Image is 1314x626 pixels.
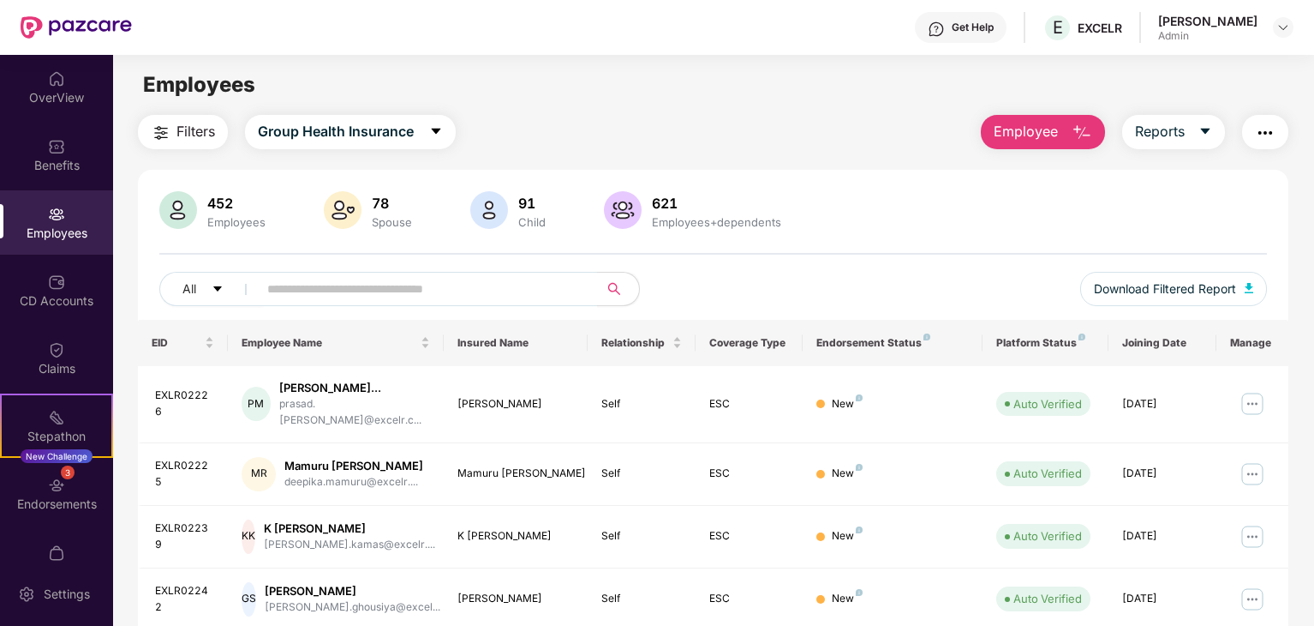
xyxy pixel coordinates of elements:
[155,388,214,420] div: EXLR02226
[832,528,863,545] div: New
[648,195,785,212] div: 621
[648,215,785,229] div: Employees+dependents
[242,520,255,554] div: KK
[1078,20,1122,36] div: EXCELR
[138,320,228,366] th: EID
[597,282,630,296] span: search
[1013,395,1082,412] div: Auto Verified
[1158,29,1257,43] div: Admin
[1078,334,1085,340] img: svg+xml;base64,PHN2ZyB4bWxucz0iaHR0cDovL3d3dy53My5vcmcvMjAwMC9zdmciIHdpZHRoPSI4IiBoZWlnaHQ9IjgiIH...
[601,528,682,545] div: Self
[1122,591,1203,607] div: [DATE]
[1255,123,1275,143] img: svg+xml;base64,PHN2ZyB4bWxucz0iaHR0cDovL3d3dy53My5vcmcvMjAwMC9zdmciIHdpZHRoPSIyNCIgaGVpZ2h0PSIyNC...
[515,195,549,212] div: 91
[1080,272,1267,306] button: Download Filtered Report
[228,320,444,366] th: Employee Name
[1122,528,1203,545] div: [DATE]
[1013,590,1082,607] div: Auto Verified
[470,191,508,229] img: svg+xml;base64,PHN2ZyB4bWxucz0iaHR0cDovL3d3dy53My5vcmcvMjAwMC9zdmciIHhtbG5zOnhsaW5rPSJodHRwOi8vd3...
[996,336,1095,350] div: Platform Status
[264,521,435,537] div: K [PERSON_NAME]
[429,124,443,140] span: caret-down
[21,449,93,463] div: New Challenge
[832,396,863,412] div: New
[457,591,574,607] div: [PERSON_NAME]
[212,283,224,297] span: caret-down
[2,428,111,445] div: Stepathon
[48,70,65,87] img: svg+xml;base64,PHN2ZyBpZD0iSG9tZSIgeG1sbnM9Imh0dHA6Ly93d3cudzMub3JnLzIwMDAvc3ZnIiB3aWR0aD0iMjAiIG...
[368,195,415,212] div: 78
[279,380,430,396] div: [PERSON_NAME]...
[1135,121,1185,142] span: Reports
[1239,586,1266,613] img: manageButton
[155,521,214,553] div: EXLR02239
[258,121,414,142] span: Group Health Insurance
[48,409,65,426] img: svg+xml;base64,PHN2ZyB4bWxucz0iaHR0cDovL3d3dy53My5vcmcvMjAwMC9zdmciIHdpZHRoPSIyMSIgaGVpZ2h0PSIyMC...
[696,320,803,366] th: Coverage Type
[182,280,196,298] span: All
[264,537,435,553] div: [PERSON_NAME].kamas@excelr....
[1122,396,1203,412] div: [DATE]
[832,466,863,482] div: New
[143,72,255,97] span: Employees
[588,320,696,366] th: Relationship
[61,466,75,479] div: 3
[242,387,271,421] div: PM
[284,458,423,474] div: Mamuru [PERSON_NAME]
[176,121,215,142] span: Filters
[204,195,269,212] div: 452
[1072,123,1092,143] img: svg+xml;base64,PHN2ZyB4bWxucz0iaHR0cDovL3d3dy53My5vcmcvMjAwMC9zdmciIHhtbG5zOnhsaW5rPSJodHRwOi8vd3...
[709,591,790,607] div: ESC
[204,215,269,229] div: Employees
[284,474,423,491] div: deepika.mamuru@excelr....
[1198,124,1212,140] span: caret-down
[601,396,682,412] div: Self
[709,466,790,482] div: ESC
[48,341,65,358] img: svg+xml;base64,PHN2ZyBpZD0iQ2xhaW0iIHhtbG5zPSJodHRwOi8vd3d3LnczLm9yZy8yMDAwL3N2ZyIgd2lkdGg9IjIwIi...
[928,21,945,38] img: svg+xml;base64,PHN2ZyBpZD0iSGVscC0zMngzMiIgeG1sbnM9Imh0dHA6Ly93d3cudzMub3JnLzIwMDAvc3ZnIiB3aWR0aD...
[923,334,930,340] img: svg+xml;base64,PHN2ZyB4bWxucz0iaHR0cDovL3d3dy53My5vcmcvMjAwMC9zdmciIHdpZHRoPSI4IiBoZWlnaHQ9IjgiIH...
[816,336,969,350] div: Endorsement Status
[368,215,415,229] div: Spouse
[457,466,574,482] div: Mamuru [PERSON_NAME]
[981,115,1105,149] button: Employee
[138,115,228,149] button: Filters
[242,457,276,491] div: MR
[1239,390,1266,418] img: manageButton
[155,583,214,616] div: EXLR02242
[1122,466,1203,482] div: [DATE]
[457,396,574,412] div: [PERSON_NAME]
[1108,320,1216,366] th: Joining Date
[18,586,35,603] img: svg+xml;base64,PHN2ZyBpZD0iU2V0dGluZy0yMHgyMCIgeG1sbnM9Imh0dHA6Ly93d3cudzMub3JnLzIwMDAvc3ZnIiB3aW...
[48,138,65,155] img: svg+xml;base64,PHN2ZyBpZD0iQmVuZWZpdHMiIHhtbG5zPSJodHRwOi8vd3d3LnczLm9yZy8yMDAwL3N2ZyIgd2lkdGg9Ij...
[444,320,588,366] th: Insured Name
[265,583,440,599] div: [PERSON_NAME]
[245,115,456,149] button: Group Health Insurancecaret-down
[952,21,994,34] div: Get Help
[48,545,65,562] img: svg+xml;base64,PHN2ZyBpZD0iTXlfT3JkZXJzIiBkYXRhLW5hbWU9Ik15IE9yZGVycyIgeG1sbnM9Imh0dHA6Ly93d3cudz...
[856,527,863,533] img: svg+xml;base64,PHN2ZyB4bWxucz0iaHR0cDovL3d3dy53My5vcmcvMjAwMC9zdmciIHdpZHRoPSI4IiBoZWlnaHQ9IjgiIH...
[597,272,640,306] button: search
[1239,460,1266,488] img: manageButton
[48,274,65,291] img: svg+xml;base64,PHN2ZyBpZD0iQ0RfQWNjb3VudHMiIGRhdGEtbmFtZT0iQ0QgQWNjb3VudHMiIHhtbG5zPSJodHRwOi8vd3...
[242,582,256,617] div: GS
[1158,13,1257,29] div: [PERSON_NAME]
[1013,527,1082,545] div: Auto Verified
[151,123,171,143] img: svg+xml;base64,PHN2ZyB4bWxucz0iaHR0cDovL3d3dy53My5vcmcvMjAwMC9zdmciIHdpZHRoPSIyNCIgaGVpZ2h0PSIyNC...
[856,464,863,471] img: svg+xml;base64,PHN2ZyB4bWxucz0iaHR0cDovL3d3dy53My5vcmcvMjAwMC9zdmciIHdpZHRoPSI4IiBoZWlnaHQ9IjgiIH...
[856,394,863,401] img: svg+xml;base64,PHN2ZyB4bWxucz0iaHR0cDovL3d3dy53My5vcmcvMjAwMC9zdmciIHdpZHRoPSI4IiBoZWlnaHQ9IjgiIH...
[601,591,682,607] div: Self
[39,586,95,603] div: Settings
[856,589,863,596] img: svg+xml;base64,PHN2ZyB4bWxucz0iaHR0cDovL3d3dy53My5vcmcvMjAwMC9zdmciIHdpZHRoPSI4IiBoZWlnaHQ9IjgiIH...
[324,191,361,229] img: svg+xml;base64,PHN2ZyB4bWxucz0iaHR0cDovL3d3dy53My5vcmcvMjAwMC9zdmciIHhtbG5zOnhsaW5rPSJodHRwOi8vd3...
[48,206,65,223] img: svg+xml;base64,PHN2ZyBpZD0iRW1wbG95ZWVzIiB4bWxucz0iaHR0cDovL3d3dy53My5vcmcvMjAwMC9zdmciIHdpZHRoPS...
[48,477,65,494] img: svg+xml;base64,PHN2ZyBpZD0iRW5kb3JzZW1lbnRzIiB4bWxucz0iaHR0cDovL3d3dy53My5vcmcvMjAwMC9zdmciIHdpZH...
[155,458,214,491] div: EXLR02225
[159,191,197,229] img: svg+xml;base64,PHN2ZyB4bWxucz0iaHR0cDovL3d3dy53My5vcmcvMjAwMC9zdmciIHhtbG5zOnhsaW5rPSJodHRwOi8vd3...
[457,528,574,545] div: K [PERSON_NAME]
[21,16,132,39] img: New Pazcare Logo
[709,528,790,545] div: ESC
[832,591,863,607] div: New
[1094,280,1236,298] span: Download Filtered Report
[1013,465,1082,482] div: Auto Verified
